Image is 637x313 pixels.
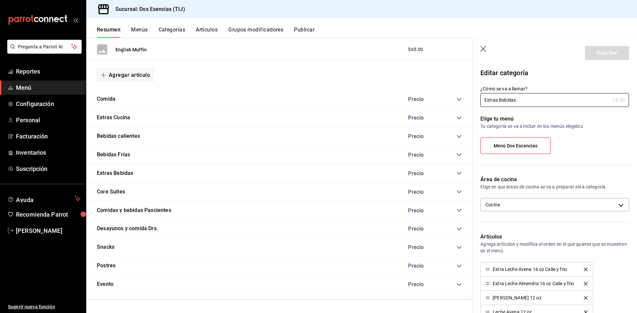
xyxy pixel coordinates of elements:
[73,17,78,23] button: open_drawer_menu
[97,151,130,159] button: Bebidas Frías
[5,48,82,55] a: Pregunta a Parrot AI
[16,83,81,92] span: Menú
[408,46,423,53] span: $65.00
[457,226,462,232] button: collapse-category-row
[16,116,81,125] span: Personal
[159,26,185,38] button: Categorías
[480,86,629,91] label: ¿Cómo se va a llamar?
[97,207,171,214] button: Comidas y bebidas Pascientes
[579,296,592,300] button: delete
[401,244,444,250] div: Precio
[612,97,625,103] div: 14 /30
[16,148,81,157] span: Inventarios
[457,263,462,269] button: collapse-category-row
[493,281,574,286] div: Extra Leche Almendra 16 oz Calie y frio
[97,225,158,233] button: Desayunos y comida Drs.
[401,226,444,232] div: Precio
[401,263,444,269] div: Precio
[97,262,115,270] button: Postres
[579,282,592,286] button: delete
[480,183,629,190] p: Elige en que áreas de cocina se va a preparar esta categoría
[401,133,444,139] div: Precio
[16,195,72,203] span: Ayuda
[97,170,133,177] button: Extras Bebidas
[401,170,444,177] div: Precio
[16,226,81,235] span: [PERSON_NAME]
[401,207,444,214] div: Precio
[480,115,629,123] p: Elige tu menú
[8,303,81,310] span: Sugerir nueva función
[401,189,444,195] div: Precio
[480,233,629,241] p: Artículos
[480,68,629,78] p: Editar categoría
[493,267,567,272] div: Extra Leche Avena 16 oz Calie y frio
[97,132,140,140] button: Bebidas calientes
[16,164,81,173] span: Suscripción
[97,26,637,38] div: navigation tabs
[115,46,147,53] button: English Muffin
[457,97,462,102] button: collapse-category-row
[18,43,71,50] span: Pregunta a Parrot AI
[457,134,462,139] button: collapse-category-row
[97,114,130,122] button: Extras Cocina
[16,99,81,108] span: Configuración
[457,189,462,194] button: collapse-category-row
[16,210,81,219] span: Recomienda Parrot
[97,68,154,82] button: Agregar artículo
[196,26,218,38] button: Artículos
[494,143,537,149] span: Menú Dos Escencias
[480,123,629,130] p: Tu categoría se va a incluir en los menús elegidos
[97,95,115,103] button: Comida
[457,115,462,121] button: collapse-category-row
[16,67,81,76] span: Reportes
[110,5,185,13] h3: Sucursal: Dos Esencias (TIJ)
[97,281,113,288] button: Evento
[480,198,629,211] div: Cocina
[457,282,462,287] button: collapse-category-row
[131,26,148,38] button: Menús
[493,295,541,300] div: [PERSON_NAME] 12 oz
[7,40,82,54] button: Pregunta a Parrot AI
[480,176,629,183] p: Área de cocina
[457,245,462,250] button: collapse-category-row
[97,188,125,196] button: Core Suites
[228,26,283,38] button: Grupos modificadores
[457,152,462,157] button: collapse-category-row
[457,171,462,176] button: collapse-category-row
[16,132,81,141] span: Facturación
[401,96,444,102] div: Precio
[579,268,592,271] button: delete
[97,243,114,251] button: Snacks
[457,208,462,213] button: collapse-category-row
[401,115,444,121] div: Precio
[480,241,629,254] p: Agrega artículos y modifica el orden en el que quieres que se muestren en el menú.
[294,26,315,38] button: Publicar
[401,281,444,287] div: Precio
[401,152,444,158] div: Precio
[97,26,120,38] button: Resumen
